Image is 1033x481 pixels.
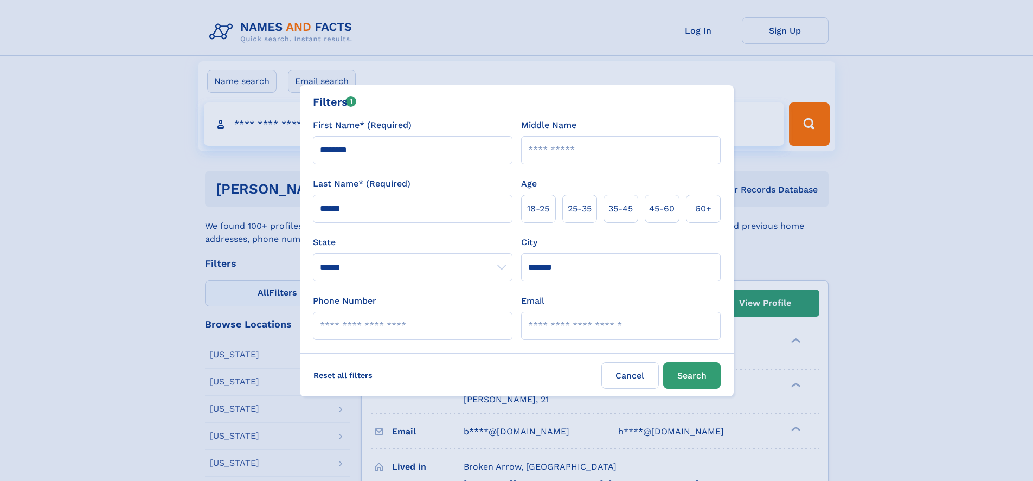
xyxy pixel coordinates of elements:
span: 18‑25 [527,202,549,215]
span: 45‑60 [649,202,675,215]
span: 35‑45 [608,202,633,215]
label: Last Name* (Required) [313,177,410,190]
label: Age [521,177,537,190]
label: Phone Number [313,294,376,307]
label: State [313,236,512,249]
label: First Name* (Required) [313,119,412,132]
span: 60+ [695,202,711,215]
label: City [521,236,537,249]
label: Middle Name [521,119,576,132]
div: Filters [313,94,357,110]
button: Search [663,362,721,389]
label: Cancel [601,362,659,389]
label: Reset all filters [306,362,380,388]
span: 25‑35 [568,202,592,215]
label: Email [521,294,544,307]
